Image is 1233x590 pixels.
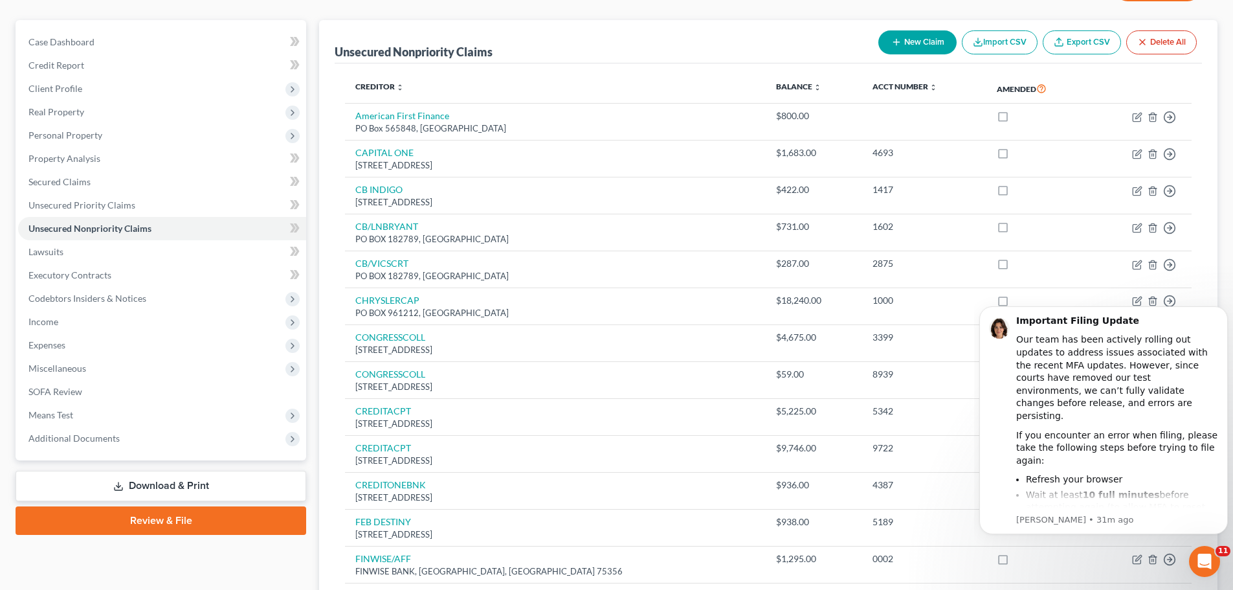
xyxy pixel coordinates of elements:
span: Codebtors Insiders & Notices [28,293,146,304]
a: Creditor unfold_more [355,82,404,91]
span: Client Profile [28,83,82,94]
span: Unsecured Nonpriority Claims [28,223,151,234]
a: Review & File [16,506,306,535]
span: Secured Claims [28,176,91,187]
div: $4,675.00 [776,331,852,344]
a: Property Analysis [18,147,306,170]
a: Executory Contracts [18,264,306,287]
span: Expenses [28,339,65,350]
a: CB INDIGO [355,184,403,195]
a: CB/VICSCRT [355,258,408,269]
a: CREDITONEBNK [355,479,426,490]
a: CHRYSLERCAP [355,295,419,306]
a: Credit Report [18,54,306,77]
div: $287.00 [776,257,852,270]
div: $936.00 [776,479,852,492]
span: Income [28,316,58,327]
span: Miscellaneous [28,363,86,374]
a: CONGRESSCOLL [355,369,425,380]
div: $1,683.00 [776,146,852,159]
i: unfold_more [929,84,937,91]
a: Unsecured Priority Claims [18,194,306,217]
div: $1,295.00 [776,552,852,565]
div: [STREET_ADDRESS] [355,196,755,209]
span: 11 [1216,546,1230,556]
a: Acct Number unfold_more [872,82,937,91]
a: CB/LNBRYANT [355,221,418,232]
a: Lawsuits [18,240,306,264]
div: [STREET_ADDRESS] [355,455,755,467]
span: Property Analysis [28,153,100,164]
a: Export CSV [1043,30,1121,54]
div: PO Box 565848, [GEOGRAPHIC_DATA] [355,122,755,135]
a: CREDITACPT [355,442,411,453]
button: New Claim [878,30,957,54]
div: $5,225.00 [776,405,852,418]
div: 3399 [872,331,977,344]
div: [STREET_ADDRESS] [355,159,755,172]
div: 9722 [872,442,977,455]
span: Case Dashboard [28,36,94,47]
div: 8939 [872,368,977,381]
div: 1417 [872,183,977,196]
div: 5189 [872,516,977,528]
button: Delete All [1126,30,1197,54]
div: $800.00 [776,109,852,122]
a: Balance unfold_more [776,82,821,91]
button: Import CSV [962,30,1038,54]
a: Unsecured Nonpriority Claims [18,217,306,240]
div: PO BOX 961212, [GEOGRAPHIC_DATA] [355,307,755,319]
div: $59.00 [776,368,852,381]
span: Additional Documents [28,433,120,444]
span: Lawsuits [28,246,63,257]
iframe: Intercom live chat [1189,546,1220,577]
span: Means Test [28,409,73,420]
a: American First Finance [355,110,449,121]
div: [STREET_ADDRESS] [355,528,755,541]
a: FINWISE/AFF [355,553,411,564]
a: Secured Claims [18,170,306,194]
div: 0002 [872,552,977,565]
div: $938.00 [776,516,852,528]
div: FINWISE BANK, [GEOGRAPHIC_DATA], [GEOGRAPHIC_DATA] 75356 [355,565,755,578]
div: 1000 [872,294,977,307]
iframe: Intercom notifications message [974,290,1233,584]
span: Executory Contracts [28,269,111,280]
div: [STREET_ADDRESS] [355,492,755,504]
a: SOFA Review [18,380,306,403]
div: $731.00 [776,220,852,233]
div: $9,746.00 [776,442,852,455]
span: Real Property [28,106,84,117]
div: $18,240.00 [776,294,852,307]
i: unfold_more [396,84,404,91]
a: CREDITACPT [355,405,411,416]
span: Personal Property [28,130,102,141]
div: Unsecured Nonpriority Claims [335,44,493,60]
span: SOFA Review [28,386,82,397]
div: 5342 [872,405,977,418]
div: $422.00 [776,183,852,196]
div: PO BOX 182789, [GEOGRAPHIC_DATA] [355,270,755,282]
div: [STREET_ADDRESS] [355,344,755,356]
a: FEB DESTINY [355,516,411,527]
div: 1602 [872,220,977,233]
a: Case Dashboard [18,30,306,54]
div: [STREET_ADDRESS] [355,418,755,430]
span: Credit Report [28,60,84,71]
div: 2875 [872,257,977,270]
th: Amended [986,74,1089,104]
div: [STREET_ADDRESS] [355,381,755,393]
a: Download & Print [16,471,306,501]
div: 4693 [872,146,977,159]
a: CONGRESSCOLL [355,332,425,343]
i: unfold_more [814,84,821,91]
span: Unsecured Priority Claims [28,199,135,210]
